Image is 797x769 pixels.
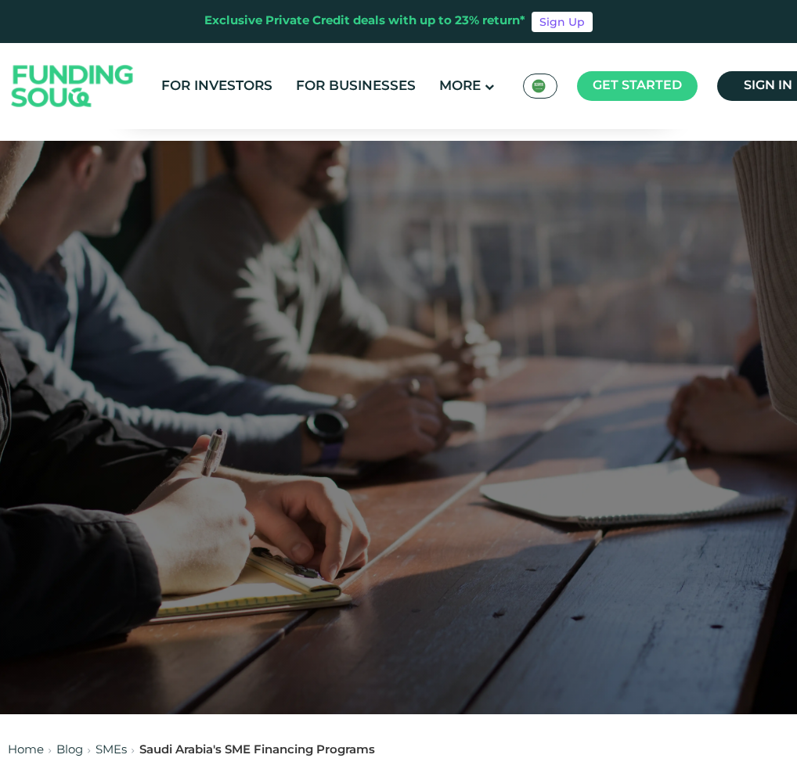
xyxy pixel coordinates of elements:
div: Exclusive Private Credit deals with up to 23% return* [204,13,525,31]
a: Home [8,745,44,756]
span: Get started [593,80,682,92]
div: Saudi Arabia's SME Financing Programs [139,742,375,760]
a: Blog [56,745,83,756]
img: SA Flag [532,79,546,93]
a: SMEs [96,745,127,756]
a: For Investors [157,74,276,99]
span: Sign in [744,80,792,92]
span: More [439,80,481,93]
a: Sign Up [532,12,593,32]
a: For Businesses [292,74,420,99]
